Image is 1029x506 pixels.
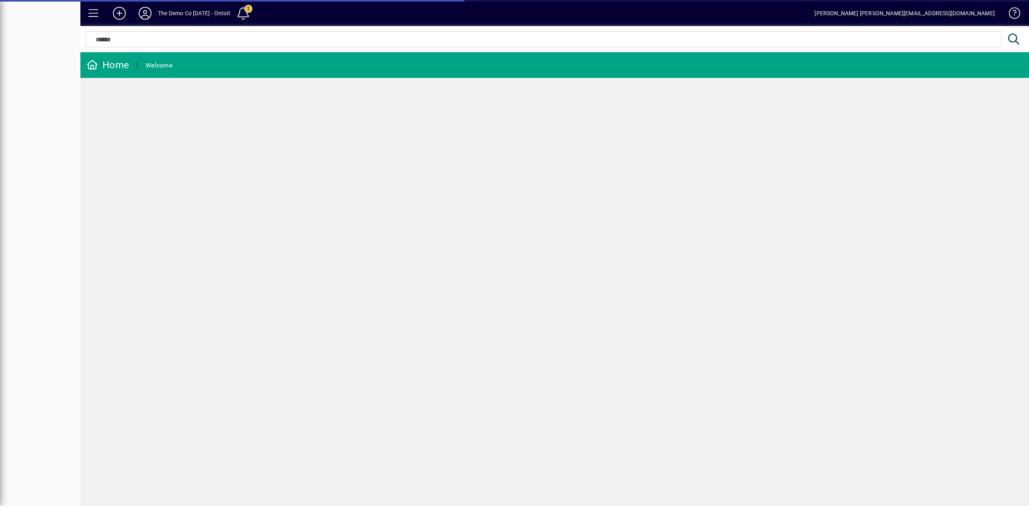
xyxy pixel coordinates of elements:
[158,7,230,20] div: The Demo Co [DATE] - Ontoit
[1003,2,1019,28] a: Knowledge Base
[146,59,172,72] div: Welcome
[86,59,129,71] div: Home
[814,7,995,20] div: [PERSON_NAME] [PERSON_NAME][EMAIL_ADDRESS][DOMAIN_NAME]
[132,6,158,20] button: Profile
[107,6,132,20] button: Add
